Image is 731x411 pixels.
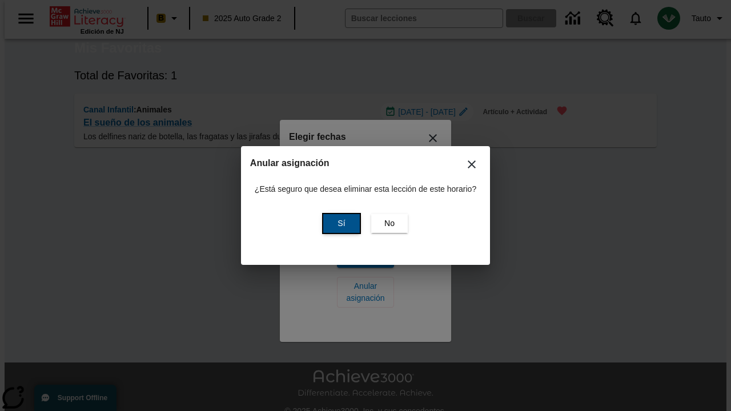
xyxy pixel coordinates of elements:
[255,183,476,195] p: ¿Está seguro que desea eliminar esta lección de este horario?
[323,214,360,233] button: Sí
[458,151,485,178] button: Cerrar
[338,217,345,229] span: Sí
[250,155,481,171] h2: Anular asignación
[371,214,408,233] button: No
[384,217,395,229] span: No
